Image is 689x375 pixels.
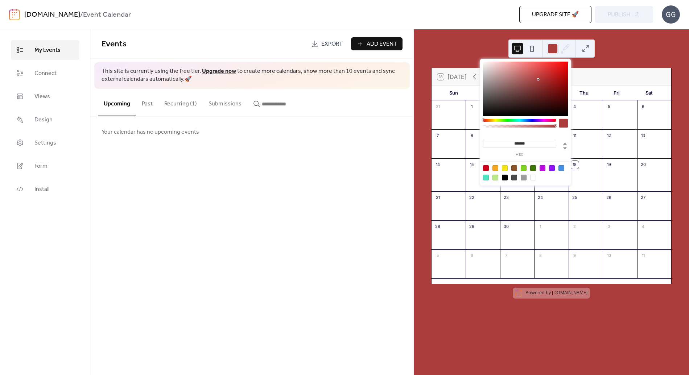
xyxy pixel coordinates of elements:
[306,37,348,50] a: Export
[434,103,442,111] div: 31
[571,194,579,202] div: 25
[639,252,647,260] div: 11
[605,194,613,202] div: 26
[532,11,579,19] span: Upgrade site 🚀
[502,165,508,171] div: #F8E71C
[158,89,203,116] button: Recurring (1)
[536,194,544,202] div: 24
[437,86,470,100] div: Sun
[434,252,442,260] div: 5
[492,175,498,180] div: #B8E986
[468,194,476,202] div: 22
[519,6,591,23] button: Upgrade site 🚀
[530,165,536,171] div: #417505
[34,46,61,55] span: My Events
[98,89,136,116] button: Upcoming
[502,252,510,260] div: 7
[34,185,49,194] span: Install
[536,252,544,260] div: 8
[483,153,556,157] label: hex
[600,86,633,100] div: Fri
[351,37,403,50] button: Add Event
[483,175,489,180] div: #50E3C2
[605,161,613,169] div: 19
[662,5,680,24] div: GG
[571,252,579,260] div: 9
[558,165,564,171] div: #4A90E2
[521,165,527,171] div: #7ED321
[549,165,555,171] div: #9013FE
[136,89,158,116] button: Past
[511,165,517,171] div: #8B572A
[483,165,489,171] div: #D0021B
[605,252,613,260] div: 10
[639,194,647,202] div: 27
[571,161,579,169] div: 18
[639,103,647,111] div: 6
[540,165,545,171] div: #BD10E0
[633,86,665,100] div: Sat
[11,87,79,106] a: Views
[321,40,343,49] span: Export
[571,132,579,140] div: 11
[468,161,476,169] div: 15
[605,103,613,111] div: 5
[521,175,527,180] div: #9B9B9B
[11,133,79,153] a: Settings
[434,161,442,169] div: 14
[502,194,510,202] div: 23
[367,40,397,49] span: Add Event
[34,92,50,101] span: Views
[34,69,57,78] span: Connect
[434,132,442,140] div: 7
[102,67,403,84] span: This site is currently using the free tier. to create more calendars, show more than 10 events an...
[11,110,79,129] a: Design
[468,103,476,111] div: 1
[502,175,508,180] div: #000000
[11,156,79,176] a: Form
[468,252,476,260] div: 6
[102,128,199,137] span: Your calendar has no upcoming events
[511,175,517,180] div: #4A4A4A
[571,103,579,111] div: 4
[9,9,20,20] img: logo
[202,66,236,77] a: Upgrade now
[11,40,79,60] a: My Events
[639,223,647,231] div: 4
[24,8,80,22] a: [DOMAIN_NAME]
[502,223,510,231] div: 30
[492,165,498,171] div: #F5A623
[605,132,613,140] div: 12
[34,139,56,147] span: Settings
[80,8,83,22] b: /
[434,194,442,202] div: 21
[203,89,247,116] button: Submissions
[11,63,79,83] a: Connect
[639,132,647,140] div: 13
[11,179,79,199] a: Install
[102,36,127,52] span: Events
[552,290,587,296] a: [DOMAIN_NAME]
[470,86,503,100] div: Mon
[434,223,442,231] div: 28
[34,116,53,124] span: Design
[639,161,647,169] div: 20
[605,223,613,231] div: 3
[525,290,587,296] div: Powered by
[34,162,48,171] span: Form
[530,175,536,180] div: #FFFFFF
[83,8,131,22] b: Event Calendar
[568,86,600,100] div: Thu
[468,223,476,231] div: 29
[536,223,544,231] div: 1
[571,223,579,231] div: 2
[468,132,476,140] div: 8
